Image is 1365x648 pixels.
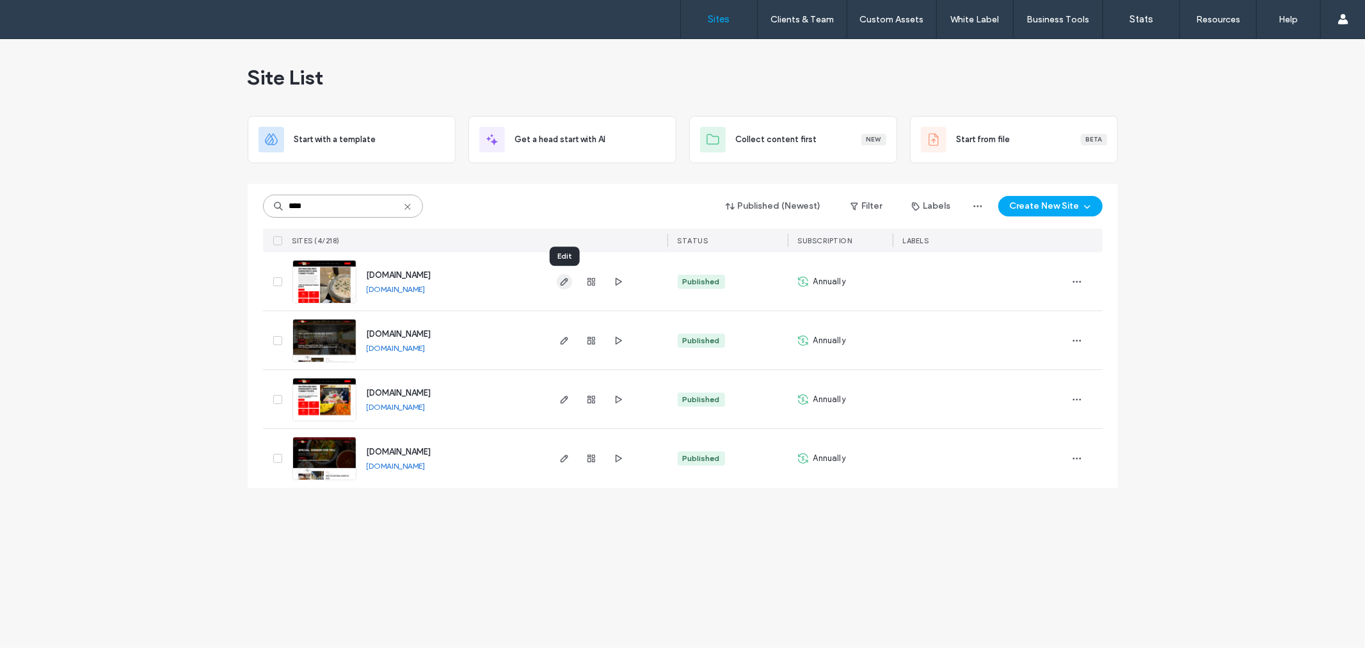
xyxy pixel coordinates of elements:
[798,236,852,245] span: SUBSCRIPTION
[900,196,962,216] button: Labels
[683,276,720,288] div: Published
[813,452,847,465] span: Annually
[683,394,720,405] div: Published
[813,334,847,347] span: Annually
[860,14,924,25] label: Custom Assets
[838,196,895,216] button: Filter
[468,116,676,163] div: Get a head start with AI
[367,461,426,471] a: [DOMAIN_NAME]
[294,133,376,146] span: Start with a template
[951,14,1000,25] label: White Label
[1279,14,1298,25] label: Help
[1130,13,1153,25] label: Stats
[770,14,834,25] label: Clients & Team
[689,116,897,163] div: Collect content firstNew
[678,236,708,245] span: STATUS
[515,133,606,146] span: Get a head start with AI
[248,65,324,90] span: Site List
[367,284,426,294] a: [DOMAIN_NAME]
[367,402,426,412] a: [DOMAIN_NAME]
[292,236,340,245] span: SITES (4/218)
[910,116,1118,163] div: Start from fileBeta
[715,196,833,216] button: Published (Newest)
[736,133,817,146] span: Collect content first
[813,393,847,406] span: Annually
[367,343,426,353] a: [DOMAIN_NAME]
[1081,134,1107,145] div: Beta
[367,329,431,339] a: [DOMAIN_NAME]
[683,335,720,346] div: Published
[248,116,456,163] div: Start with a template
[903,236,929,245] span: LABELS
[550,247,580,266] div: Edit
[683,453,720,464] div: Published
[367,270,431,280] a: [DOMAIN_NAME]
[1196,14,1240,25] label: Resources
[367,447,431,457] a: [DOMAIN_NAME]
[957,133,1010,146] span: Start from file
[708,13,730,25] label: Sites
[1027,14,1090,25] label: Business Tools
[29,9,55,20] span: Help
[861,134,886,145] div: New
[367,388,431,398] a: [DOMAIN_NAME]
[998,196,1103,216] button: Create New Site
[813,275,847,288] span: Annually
